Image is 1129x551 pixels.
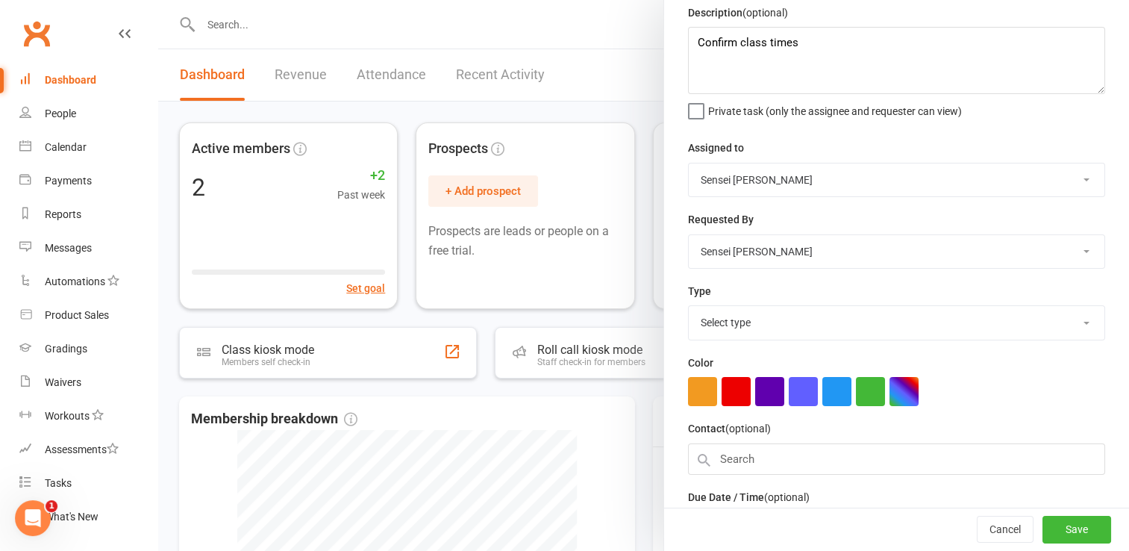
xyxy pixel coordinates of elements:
[45,511,98,523] div: What's New
[45,141,87,153] div: Calendar
[45,242,92,254] div: Messages
[45,309,109,321] div: Product Sales
[1042,517,1111,544] button: Save
[688,283,711,299] label: Type
[45,443,119,455] div: Assessments
[19,500,157,534] a: What's New
[688,489,810,505] label: Due Date / Time
[19,399,157,433] a: Workouts
[764,491,810,503] small: (optional)
[688,443,1105,475] input: Search
[19,231,157,265] a: Messages
[19,467,157,500] a: Tasks
[45,410,90,422] div: Workouts
[688,420,771,437] label: Contact
[19,433,157,467] a: Assessments
[19,97,157,131] a: People
[688,27,1105,94] textarea: Confirm class times
[708,100,962,117] span: Private task (only the assignee and requester can view)
[19,366,157,399] a: Waivers
[45,477,72,489] div: Tasks
[45,376,81,388] div: Waivers
[15,500,51,536] iframe: Intercom live chat
[19,265,157,299] a: Automations
[19,131,157,164] a: Calendar
[688,211,754,228] label: Requested By
[977,517,1033,544] button: Cancel
[19,299,157,332] a: Product Sales
[19,164,157,198] a: Payments
[19,198,157,231] a: Reports
[45,74,96,86] div: Dashboard
[725,423,771,435] small: (optional)
[688,140,744,156] label: Assigned to
[45,208,81,220] div: Reports
[46,500,57,512] span: 1
[742,7,788,19] small: (optional)
[45,275,105,287] div: Automations
[19,63,157,97] a: Dashboard
[688,4,788,21] label: Description
[45,343,87,355] div: Gradings
[45,175,92,187] div: Payments
[45,108,76,119] div: People
[18,15,55,52] a: Clubworx
[688,355,713,371] label: Color
[19,332,157,366] a: Gradings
